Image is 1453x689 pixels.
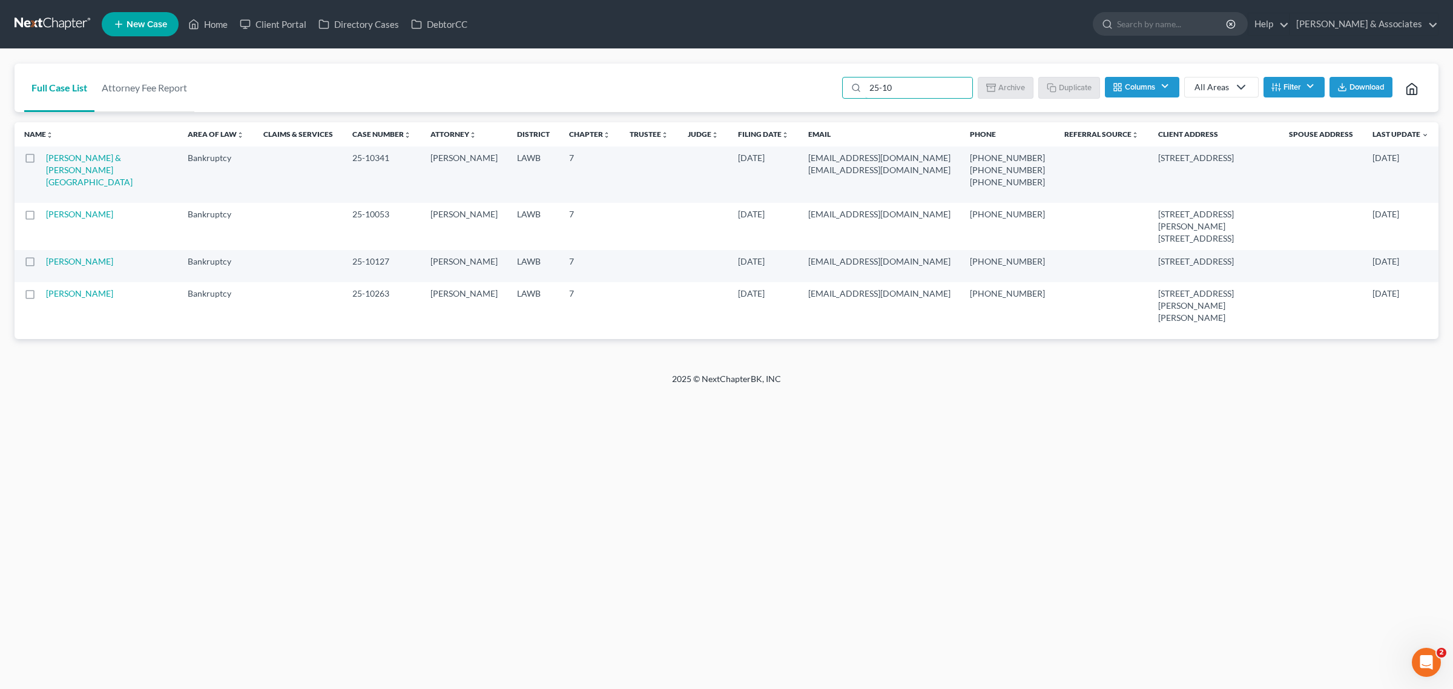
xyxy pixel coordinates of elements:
[1105,77,1179,97] button: Columns
[234,13,312,35] a: Client Portal
[469,131,476,139] i: unfold_more
[808,152,951,176] pre: [EMAIL_ADDRESS][DOMAIN_NAME] [EMAIL_ADDRESS][DOMAIN_NAME]
[127,20,167,29] span: New Case
[343,147,421,203] td: 25-10341
[1329,77,1392,97] button: Download
[559,147,620,203] td: 7
[1194,81,1229,93] div: All Areas
[1148,203,1279,249] td: [STREET_ADDRESS][PERSON_NAME] [STREET_ADDRESS]
[352,130,411,139] a: Case Numberunfold_more
[970,288,1045,300] pre: [PHONE_NUMBER]
[1363,147,1438,203] td: [DATE]
[559,282,620,329] td: 7
[970,255,1045,268] pre: [PHONE_NUMBER]
[1412,648,1441,677] iframe: Intercom live chat
[178,282,254,329] td: Bankruptcy
[728,147,799,203] td: [DATE]
[46,153,133,187] a: [PERSON_NAME] & [PERSON_NAME][GEOGRAPHIC_DATA]
[728,203,799,249] td: [DATE]
[782,131,789,139] i: unfold_more
[507,122,559,147] th: District
[421,147,507,203] td: [PERSON_NAME]
[1422,131,1429,139] i: expand_more
[808,288,951,300] pre: [EMAIL_ADDRESS][DOMAIN_NAME]
[808,255,951,268] pre: [EMAIL_ADDRESS][DOMAIN_NAME]
[46,209,113,219] a: [PERSON_NAME]
[1363,203,1438,249] td: [DATE]
[738,130,789,139] a: Filing Dateunfold_more
[1264,77,1325,97] button: Filter
[188,130,244,139] a: Area of Lawunfold_more
[507,282,559,329] td: LAWB
[405,13,473,35] a: DebtorCC
[970,208,1045,220] pre: [PHONE_NUMBER]
[237,131,244,139] i: unfold_more
[970,152,1045,188] pre: [PHONE_NUMBER] [PHONE_NUMBER] [PHONE_NUMBER]
[1349,82,1385,92] span: Download
[865,77,972,98] input: Search by name...
[381,373,1072,395] div: 2025 © NextChapterBK, INC
[421,203,507,249] td: [PERSON_NAME]
[728,282,799,329] td: [DATE]
[1279,122,1363,147] th: Spouse Address
[1148,122,1279,147] th: Client Address
[799,122,960,147] th: Email
[711,131,719,139] i: unfold_more
[1148,250,1279,282] td: [STREET_ADDRESS]
[1148,147,1279,203] td: [STREET_ADDRESS]
[1363,282,1438,329] td: [DATE]
[254,122,343,147] th: Claims & Services
[808,208,951,220] pre: [EMAIL_ADDRESS][DOMAIN_NAME]
[1148,282,1279,329] td: [STREET_ADDRESS][PERSON_NAME][PERSON_NAME]
[24,64,94,112] a: Full Case List
[569,130,610,139] a: Chapterunfold_more
[1363,250,1438,282] td: [DATE]
[603,131,610,139] i: unfold_more
[507,203,559,249] td: LAWB
[1132,131,1139,139] i: unfold_more
[24,130,53,139] a: Nameunfold_more
[1064,130,1139,139] a: Referral Sourceunfold_more
[404,131,411,139] i: unfold_more
[507,147,559,203] td: LAWB
[630,130,668,139] a: Trusteeunfold_more
[960,122,1055,147] th: Phone
[1117,13,1228,35] input: Search by name...
[343,282,421,329] td: 25-10263
[312,13,405,35] a: Directory Cases
[178,203,254,249] td: Bankruptcy
[178,147,254,203] td: Bankruptcy
[1372,130,1429,139] a: Last Update expand_more
[430,130,476,139] a: Attorneyunfold_more
[178,250,254,282] td: Bankruptcy
[94,64,194,112] a: Attorney Fee Report
[507,250,559,282] td: LAWB
[343,250,421,282] td: 25-10127
[559,250,620,282] td: 7
[1290,13,1438,35] a: [PERSON_NAME] & Associates
[661,131,668,139] i: unfold_more
[182,13,234,35] a: Home
[421,282,507,329] td: [PERSON_NAME]
[343,203,421,249] td: 25-10053
[688,130,719,139] a: Judgeunfold_more
[559,203,620,249] td: 7
[1437,648,1446,658] span: 2
[46,131,53,139] i: unfold_more
[728,250,799,282] td: [DATE]
[1248,13,1289,35] a: Help
[421,250,507,282] td: [PERSON_NAME]
[46,288,113,298] a: [PERSON_NAME]
[46,256,113,266] a: [PERSON_NAME]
